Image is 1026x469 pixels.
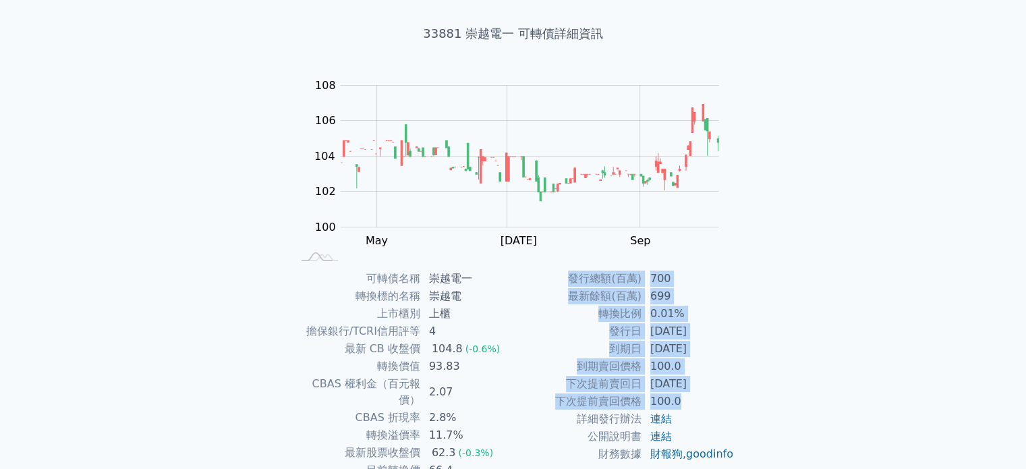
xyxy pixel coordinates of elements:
td: 崇越電 [421,287,513,305]
td: CBAS 權利金（百元報價） [292,375,421,409]
td: 2.07 [421,375,513,409]
td: [DATE] [642,340,735,358]
a: 連結 [650,412,672,425]
td: 可轉債名稱 [292,270,421,287]
td: , [642,445,735,463]
iframe: Chat Widget [959,404,1026,469]
tspan: 106 [315,114,336,127]
td: 到期日 [513,340,642,358]
td: 詳細發行辦法 [513,410,642,428]
a: goodinfo [686,447,733,460]
td: 100.0 [642,393,735,410]
div: 聊天小工具 [959,404,1026,469]
td: 到期賣回價格 [513,358,642,375]
div: 62.3 [429,445,459,461]
g: Chart [307,79,739,247]
tspan: 100 [315,221,336,233]
td: 93.83 [421,358,513,375]
tspan: 108 [315,79,336,92]
tspan: 104 [314,150,335,163]
td: 轉換比例 [513,305,642,323]
tspan: 102 [315,185,336,198]
tspan: [DATE] [501,234,537,247]
tspan: Sep [630,234,650,247]
tspan: May [366,234,388,247]
td: 100.0 [642,358,735,375]
td: 轉換價值 [292,358,421,375]
td: 轉換溢價率 [292,426,421,444]
td: 公開說明書 [513,428,642,445]
td: 0.01% [642,305,735,323]
td: 崇越電一 [421,270,513,287]
td: 2.8% [421,409,513,426]
td: 下次提前賣回日 [513,375,642,393]
a: 財報狗 [650,447,683,460]
td: 擔保銀行/TCRI信用評等 [292,323,421,340]
td: 下次提前賣回價格 [513,393,642,410]
td: 最新 CB 收盤價 [292,340,421,358]
td: 上櫃 [421,305,513,323]
td: 財務數據 [513,445,642,463]
td: 轉換標的名稱 [292,287,421,305]
td: 發行日 [513,323,642,340]
td: 發行總額(百萬) [513,270,642,287]
td: 最新餘額(百萬) [513,287,642,305]
td: 700 [642,270,735,287]
td: 最新股票收盤價 [292,444,421,462]
span: (-0.3%) [458,447,493,458]
td: [DATE] [642,375,735,393]
a: 連結 [650,430,672,443]
div: 104.8 [429,341,465,357]
td: 上市櫃別 [292,305,421,323]
td: CBAS 折現率 [292,409,421,426]
td: 699 [642,287,735,305]
td: [DATE] [642,323,735,340]
td: 11.7% [421,426,513,444]
span: (-0.6%) [465,343,501,354]
h1: 33881 崇越電一 可轉債詳細資訊 [276,24,751,43]
td: 4 [421,323,513,340]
